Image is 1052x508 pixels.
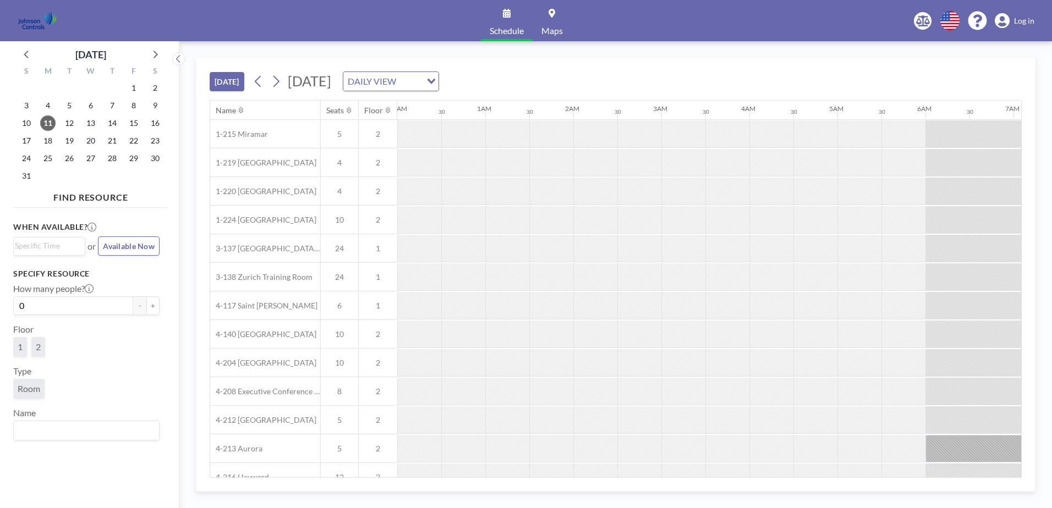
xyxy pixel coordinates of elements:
[527,108,533,115] div: 30
[210,215,316,225] span: 1-224 [GEOGRAPHIC_DATA]
[147,115,163,131] span: Saturday, August 16, 2025
[147,133,163,148] span: Saturday, August 23, 2025
[210,329,316,339] span: 4-140 [GEOGRAPHIC_DATA]
[105,151,120,166] span: Thursday, August 28, 2025
[83,98,98,113] span: Wednesday, August 6, 2025
[541,26,563,35] span: Maps
[359,186,397,196] span: 2
[1005,104,1020,113] div: 7AM
[321,415,358,425] span: 5
[321,244,358,253] span: 24
[126,98,141,113] span: Friday, August 8, 2025
[1014,16,1034,26] span: Log in
[565,104,579,113] div: 2AM
[14,238,85,254] div: Search for option
[19,168,34,184] span: Sunday, August 31, 2025
[59,65,80,79] div: T
[359,386,397,396] span: 2
[105,98,120,113] span: Thursday, August 7, 2025
[40,115,56,131] span: Monday, August 11, 2025
[147,80,163,96] span: Saturday, August 2, 2025
[15,423,153,438] input: Search for option
[321,329,358,339] span: 10
[146,296,160,315] button: +
[147,151,163,166] span: Saturday, August 30, 2025
[15,240,79,252] input: Search for option
[62,98,77,113] span: Tuesday, August 5, 2025
[359,415,397,425] span: 2
[288,73,331,89] span: [DATE]
[321,358,358,368] span: 10
[364,106,383,115] div: Floor
[13,366,31,377] label: Type
[123,65,144,79] div: F
[103,241,155,251] span: Available Now
[477,104,491,113] div: 1AM
[321,472,358,482] span: 12
[16,65,37,79] div: S
[321,386,358,396] span: 8
[40,133,56,148] span: Monday, August 18, 2025
[321,186,358,196] span: 4
[359,329,397,339] span: 2
[791,108,797,115] div: 30
[147,98,163,113] span: Saturday, August 9, 2025
[210,415,316,425] span: 4-212 [GEOGRAPHIC_DATA]
[439,108,445,115] div: 30
[36,341,41,352] span: 2
[321,158,358,168] span: 4
[75,47,106,62] div: [DATE]
[80,65,102,79] div: W
[216,106,236,115] div: Name
[210,301,317,311] span: 4-117 Saint [PERSON_NAME]
[144,65,166,79] div: S
[210,129,268,139] span: 1-215 Miramar
[37,65,59,79] div: M
[615,108,621,115] div: 30
[359,215,397,225] span: 2
[40,98,56,113] span: Monday, August 4, 2025
[133,296,146,315] button: -
[126,115,141,131] span: Friday, August 15, 2025
[210,472,269,482] span: 4-216 Hayward
[210,444,262,454] span: 4-213 Aurora
[399,74,420,89] input: Search for option
[879,108,885,115] div: 30
[13,187,168,203] h4: FIND RESOURCE
[126,151,141,166] span: Friday, August 29, 2025
[210,386,320,396] span: 4-208 Executive Conference Room
[389,104,407,113] div: 12AM
[359,158,397,168] span: 2
[359,244,397,253] span: 1
[210,158,316,168] span: 1-219 [GEOGRAPHIC_DATA]
[126,80,141,96] span: Friday, August 1, 2025
[62,115,77,131] span: Tuesday, August 12, 2025
[967,108,973,115] div: 30
[343,72,439,91] div: Search for option
[210,358,316,368] span: 4-204 [GEOGRAPHIC_DATA]
[40,151,56,166] span: Monday, August 25, 2025
[703,108,709,115] div: 30
[87,241,96,252] span: or
[210,72,244,91] button: [DATE]
[321,215,358,225] span: 10
[359,272,397,282] span: 1
[18,383,40,394] span: Room
[19,115,34,131] span: Sunday, August 10, 2025
[19,151,34,166] span: Sunday, August 24, 2025
[359,358,397,368] span: 2
[210,272,313,282] span: 3-138 Zurich Training Room
[105,133,120,148] span: Thursday, August 21, 2025
[98,236,160,256] button: Available Now
[995,13,1034,29] a: Log in
[359,444,397,454] span: 2
[359,301,397,311] span: 1
[321,301,358,311] span: 6
[321,272,358,282] span: 24
[210,186,316,196] span: 1-220 [GEOGRAPHIC_DATA]
[62,133,77,148] span: Tuesday, August 19, 2025
[62,151,77,166] span: Tuesday, August 26, 2025
[653,104,667,113] div: 3AM
[83,151,98,166] span: Wednesday, August 27, 2025
[346,74,398,89] span: DAILY VIEW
